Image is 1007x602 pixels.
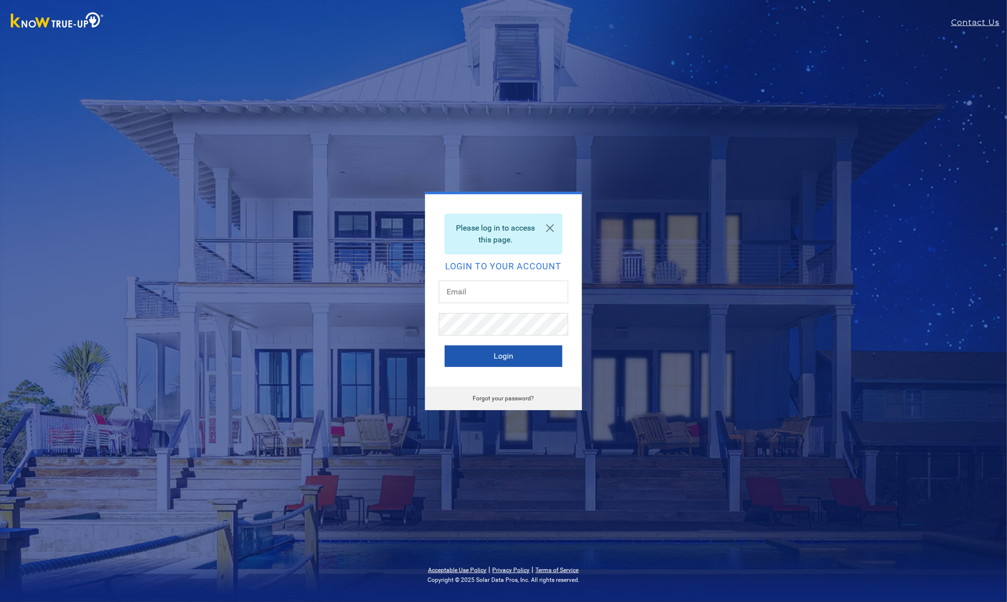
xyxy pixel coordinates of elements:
a: Forgot your password? [473,395,534,402]
a: Privacy Policy [493,567,530,574]
button: Login [445,345,562,367]
div: Please log in to access this page. [445,214,562,254]
a: Acceptable Use Policy [428,567,487,574]
a: Close [538,214,562,242]
h2: Login to your account [445,262,562,271]
img: Know True-Up [6,10,109,32]
span: | [532,565,534,574]
input: Email [439,281,568,303]
a: Contact Us [951,17,1007,28]
span: | [489,565,491,574]
a: Terms of Service [536,567,579,574]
